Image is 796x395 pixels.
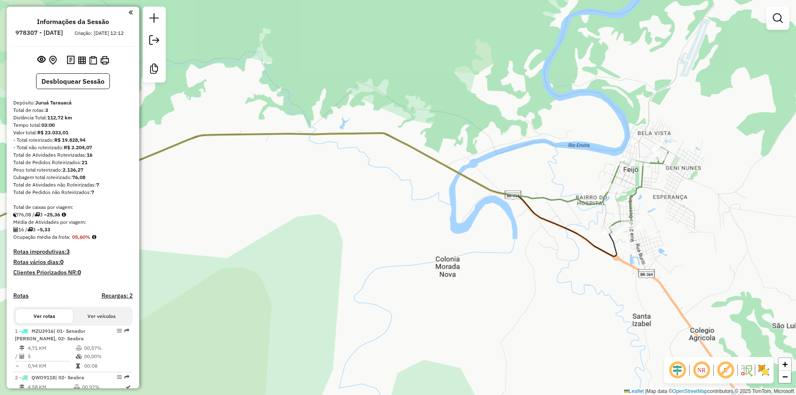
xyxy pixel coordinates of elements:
strong: 05,60% [72,234,90,240]
em: Média calculada utilizando a maior ocupação (%Peso ou %Cubagem) de cada rota da sessão. Rotas cro... [92,235,96,240]
span: MZU3916 [32,328,53,334]
h6: 978307 - [DATE] [15,29,63,36]
td: = [15,362,19,370]
span: | 02- Seabra [55,374,84,380]
strong: 03:00 [41,122,55,128]
strong: 21 [82,159,87,165]
button: Ver rotas [16,309,73,323]
div: Total de Atividades Roteirizadas: [13,151,133,159]
strong: 3 [66,248,70,255]
div: Tempo total: [13,121,133,129]
h4: Recargas: 2 [102,292,133,299]
div: - Total roteirizado: [13,136,133,144]
div: 16 / 3 = [13,226,133,233]
div: Média de Atividades por viagem: [13,218,133,226]
i: % de utilização do peso [76,346,82,351]
span: Ocultar deslocamento [667,360,687,380]
i: Total de rotas [34,212,40,217]
td: 00:08 [84,362,129,370]
div: Depósito: [13,99,133,107]
strong: 0 [78,269,81,276]
i: Distância Total [19,385,24,390]
strong: 7 [96,182,99,188]
img: Fluxo de ruas [740,363,753,377]
div: Criação: [DATE] 12:12 [71,29,127,37]
strong: 16 [87,152,92,158]
span: − [782,371,788,382]
span: QWO9118 [32,374,55,380]
a: Criar modelo [146,61,163,79]
em: Rota exportada [124,328,129,333]
td: 4,58 KM [27,383,73,391]
i: Total de rotas [27,227,33,232]
strong: 76,08 [72,174,85,180]
strong: 2.136,27 [63,167,83,173]
button: Imprimir Rotas [99,54,111,66]
td: 00,00% [84,352,129,361]
a: Exportar sessão [146,32,163,51]
h4: Rotas vários dias: [13,259,133,266]
div: Map data © contributors,© 2025 TomTom, Microsoft [622,388,796,395]
div: Total de Atividades não Roteirizadas: [13,181,133,189]
td: / [15,352,19,361]
div: Cubagem total roteirizado: [13,174,133,181]
strong: 0 [60,258,63,266]
strong: Juruá Tarauacá [35,99,72,106]
div: Total de Pedidos Roteirizados: [13,159,133,166]
div: Total de rotas: [13,107,133,114]
a: Leaflet [624,388,644,394]
strong: 5,33 [40,226,50,233]
a: Clique aqui para minimizar o painel [129,7,133,17]
strong: 7 [91,189,94,195]
span: 2 - [15,374,84,380]
h4: Informações da Sessão [37,18,109,26]
span: Exibir rótulo [716,360,735,380]
td: 5 [27,352,75,361]
i: Tempo total em rota [76,363,80,368]
h4: Rotas improdutivas: [13,248,133,255]
img: Exibir/Ocultar setores [757,363,770,377]
em: Opções [117,328,122,333]
div: Total de Pedidos não Roteirizados: [13,189,133,196]
i: Total de Atividades [19,354,24,359]
em: Opções [117,375,122,380]
strong: R$ 19.828,94 [54,137,85,143]
div: - Total não roteirizado: [13,144,133,151]
strong: 3 [45,107,48,113]
i: % de utilização da cubagem [76,354,82,359]
i: Distância Total [19,346,24,351]
a: Rotas [13,292,29,299]
a: OpenStreetMap [672,388,708,394]
td: 0,94 KM [27,362,75,370]
i: Meta Caixas/viagem: 1,00 Diferença: 24,36 [62,212,66,217]
strong: 25,36 [47,211,60,218]
button: Exibir sessão original [36,53,47,67]
span: + [782,359,788,369]
a: Nova sessão e pesquisa [146,10,163,29]
strong: R$ 23.033,01 [37,129,68,136]
button: Centralizar mapa no depósito ou ponto de apoio [47,54,58,67]
span: Ocupação média da frota: [13,234,70,240]
button: Desbloquear Sessão [36,73,110,89]
a: Zoom in [779,358,791,371]
div: 76,08 / 3 = [13,211,133,218]
span: 1 - [15,328,85,342]
button: Visualizar Romaneio [87,54,99,66]
strong: 112,72 km [47,114,72,121]
em: Rota exportada [124,375,129,380]
div: Peso total roteirizado: [13,166,133,174]
td: 00,92% [82,383,125,391]
button: Ver veículos [73,309,130,323]
div: Distância Total: [13,114,133,121]
div: Total de caixas por viagem: [13,204,133,211]
h4: Clientes Priorizados NR: [13,269,133,276]
strong: R$ 3.204,07 [64,144,92,150]
a: Zoom out [779,371,791,383]
i: % de utilização do peso [74,385,80,390]
button: Visualizar relatório de Roteirização [76,54,87,65]
div: Valor total: [13,129,133,136]
span: | [645,388,646,394]
i: Cubagem total roteirizado [13,212,18,217]
td: 4,71 KM [27,344,75,352]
